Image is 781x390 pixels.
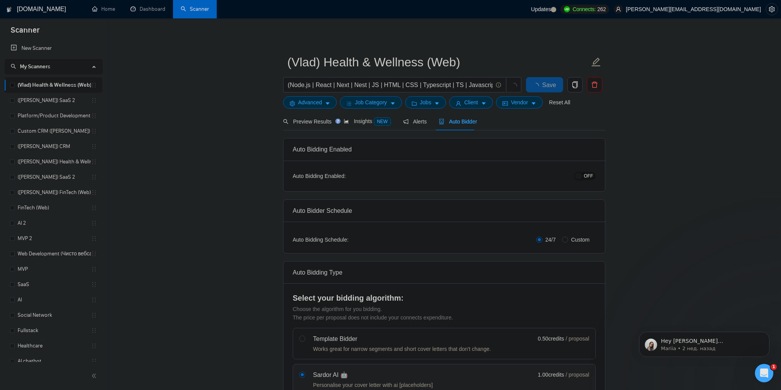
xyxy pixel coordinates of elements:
[91,266,97,272] span: holder
[91,159,97,165] span: holder
[5,231,102,246] li: MVP 2
[18,216,91,231] a: AI 2
[91,97,97,104] span: holder
[293,172,394,180] div: Auto Bidding Enabled:
[5,123,102,139] li: Custom CRM (Минус Слова)
[18,323,91,338] a: Fullstack
[374,117,391,126] span: NEW
[566,371,589,378] span: / proposal
[91,205,97,211] span: holder
[283,119,288,124] span: search
[390,100,395,106] span: caret-down
[5,93,102,108] li: (Vlad) SaaS 2
[313,381,433,389] div: Personalise your cover letter with ai [placeholders]
[526,77,563,92] button: Save
[531,100,536,106] span: caret-down
[11,64,16,69] span: search
[5,338,102,354] li: Healthcare
[91,189,97,196] span: holder
[18,93,91,108] a: ([PERSON_NAME]) SaaS 2
[766,6,778,12] a: setting
[340,96,402,109] button: barsJob Categorycaret-down
[288,80,493,90] input: Search Freelance Jobs...
[18,108,91,123] a: Platform/Product Development (Чисто продкты)
[591,57,601,67] span: edit
[344,118,349,124] span: area-chart
[584,172,593,180] span: OFF
[313,370,433,380] div: Sardor AI 🤖
[5,262,102,277] li: MVP
[5,277,102,292] li: SaaS
[5,246,102,262] li: Web Development (Чисто вебсайты)
[91,251,97,257] span: holder
[18,308,91,323] a: Social Network
[566,335,589,342] span: / proposal
[5,41,102,56] li: New Scanner
[538,370,564,379] span: 1.00 credits
[344,118,390,124] span: Insights
[91,343,97,349] span: holder
[18,231,91,246] a: MVP 2
[5,154,102,169] li: (Tanya) Health & Wellness (Web)
[18,123,91,139] a: Custom CRM ([PERSON_NAME])
[18,262,91,277] a: MVP
[538,334,564,343] span: 0.50 credits
[420,98,432,107] span: Jobs
[18,246,91,262] a: Web Development (Чисто вебсайты)
[290,100,295,106] span: setting
[92,6,115,12] a: homeHome
[91,174,97,180] span: holder
[18,185,91,200] a: ([PERSON_NAME]) FinTech (Web)
[439,118,477,125] span: Auto Bidder
[434,100,440,106] span: caret-down
[503,100,508,106] span: idcard
[587,81,602,88] span: delete
[496,82,501,87] span: info-circle
[91,312,97,318] span: holder
[405,96,447,109] button: folderJobscaret-down
[18,169,91,185] a: ([PERSON_NAME]) SaaS 2
[449,96,493,109] button: userClientcaret-down
[18,154,91,169] a: ([PERSON_NAME]) Health & Wellness (Web)
[5,323,102,338] li: Fullstack
[542,235,559,244] span: 24/7
[293,235,394,244] div: Auto Bidding Schedule:
[5,308,102,323] li: Social Network
[567,77,583,92] button: copy
[771,364,777,370] span: 1
[18,77,91,93] a: (Vlad) Health & Wellness (Web)
[91,235,97,242] span: holder
[91,143,97,150] span: holder
[439,119,444,124] span: robot
[5,200,102,216] li: FinTech (Web)
[18,277,91,292] a: SaaS
[325,100,330,106] span: caret-down
[18,292,91,308] a: AI
[298,98,322,107] span: Advanced
[18,338,91,354] a: Healthcare
[510,83,517,90] span: loading
[18,354,91,369] a: AI chatbot
[283,118,331,125] span: Preview Results
[11,63,50,70] span: My Scanners
[766,3,778,15] button: setting
[597,5,606,13] span: 262
[568,81,582,88] span: copy
[346,100,352,106] span: bars
[18,139,91,154] a: ([PERSON_NAME]) CRM
[403,119,409,124] span: notification
[564,6,570,12] img: upwork-logo.png
[313,345,491,353] div: Works great for narrow segments and short cover letters that don't change.
[91,82,97,88] span: holder
[5,139,102,154] li: (Vlad) CRM
[293,306,453,321] span: Choose the algorithm for you bidding. The price per proposal does not include your connects expen...
[5,216,102,231] li: AI 2
[287,53,590,72] input: Scanner name...
[481,100,486,106] span: caret-down
[91,220,97,226] span: holder
[5,169,102,185] li: (Tanya) SaaS 2
[412,100,417,106] span: folder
